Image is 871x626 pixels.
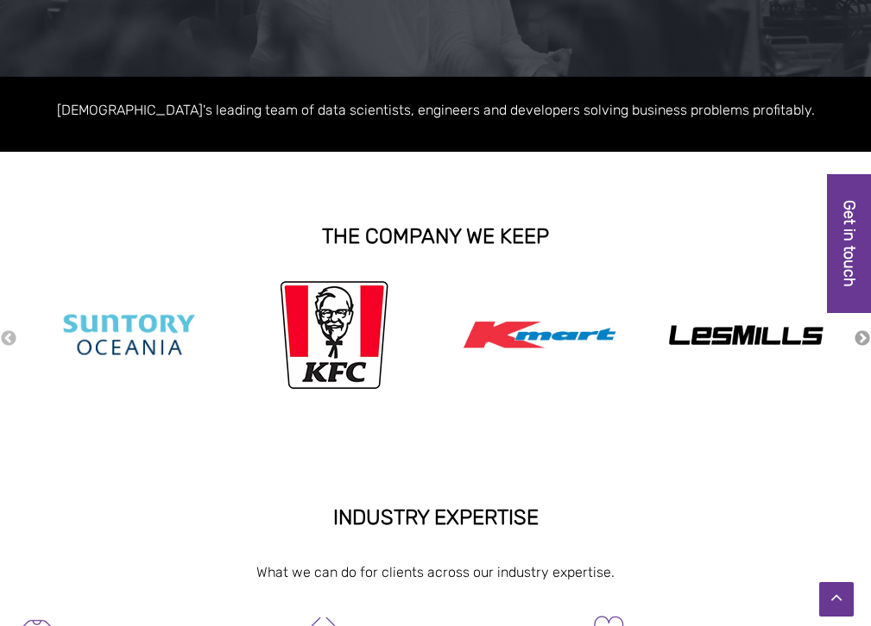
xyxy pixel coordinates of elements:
[454,283,627,386] img: Kmart logo
[333,505,539,529] strong: INDUSTRY EXPERTISE
[256,564,615,580] span: What we can do for clients across our industry expertise.
[827,174,871,313] a: Get in touch
[854,329,871,348] button: Next
[43,286,216,384] img: Suntory Oceania
[17,98,854,122] p: [DEMOGRAPHIC_DATA]'s leading team of data scientists, engineers and developers solving business p...
[322,224,549,248] strong: THE COMPANY WE KEEP
[660,319,832,350] img: Les Mills Logo
[280,277,388,392] img: kfc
